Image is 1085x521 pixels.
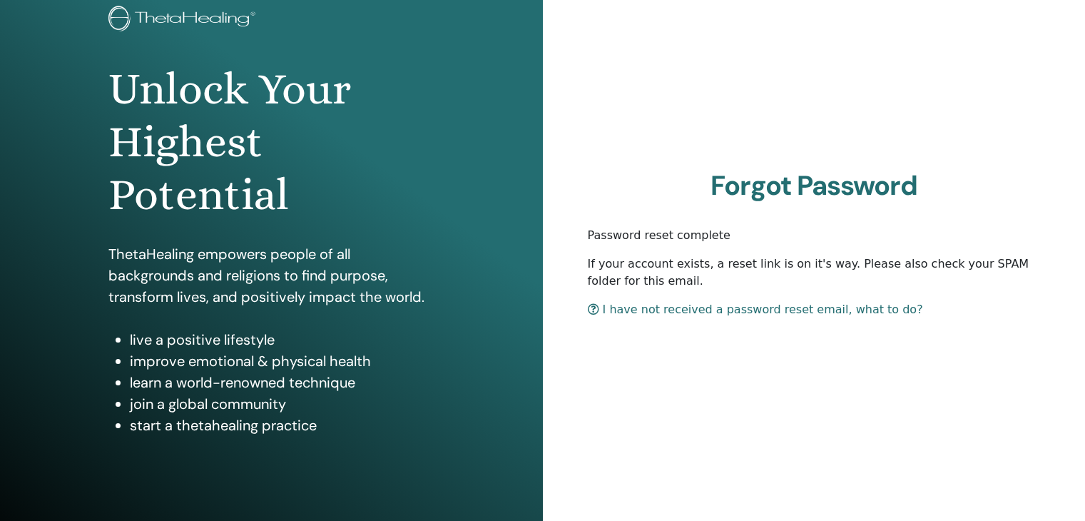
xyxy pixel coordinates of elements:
li: live a positive lifestyle [130,329,434,350]
p: Password reset complete [588,227,1041,244]
a: I have not received a password reset email, what to do? [588,303,923,316]
li: join a global community [130,393,434,415]
li: learn a world-renowned technique [130,372,434,393]
h2: Forgot Password [588,170,1041,203]
p: ThetaHealing empowers people of all backgrounds and religions to find purpose, transform lives, a... [108,243,434,308]
li: start a thetahealing practice [130,415,434,436]
p: If your account exists, a reset link is on it's way. Please also check your SPAM folder for this ... [588,256,1041,290]
li: improve emotional & physical health [130,350,434,372]
h1: Unlock Your Highest Potential [108,63,434,222]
